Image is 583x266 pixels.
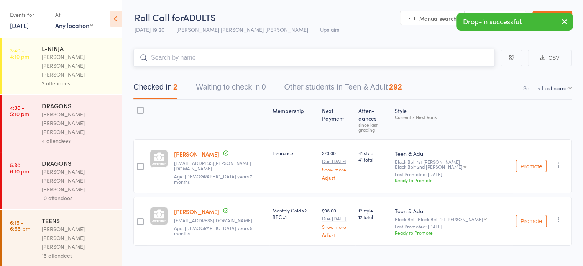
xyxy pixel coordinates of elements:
[176,26,308,33] span: [PERSON_NAME] [PERSON_NAME] [PERSON_NAME]
[42,44,115,52] div: L-NINJA
[261,83,266,91] div: 0
[55,8,93,21] div: At
[174,173,252,185] span: Age: [DEMOGRAPHIC_DATA] years 7 months
[42,194,115,202] div: 10 attendees
[55,21,93,29] div: Any location
[2,38,122,94] a: 3:40 -4:10 pmL-NINJA[PERSON_NAME] [PERSON_NAME] [PERSON_NAME]2 attendees
[456,13,573,31] div: Drop-in successful.
[395,207,510,215] div: Teen & Adult
[322,167,352,172] a: Show more
[174,225,253,237] span: Age: [DEMOGRAPHIC_DATA] years 5 months
[395,171,510,177] small: Last Promoted: [DATE]
[322,207,352,237] div: $98.00
[395,217,510,222] div: Black Belt
[284,79,402,99] button: Other students in Teen & Adult292
[10,104,29,117] time: 4:30 - 5:10 pm
[42,101,115,110] div: DRAGONS
[10,162,29,174] time: 5:30 - 6:10 pm
[528,50,572,66] button: CSV
[174,207,219,215] a: [PERSON_NAME]
[42,136,115,145] div: 4 attendees
[319,103,355,136] div: Next Payment
[10,219,30,232] time: 6:15 - 6:55 pm
[395,224,510,229] small: Last Promoted: [DATE]
[42,159,115,167] div: DRAGONS
[395,229,510,236] div: Ready to Promote
[135,11,183,23] span: Roll Call for
[358,156,389,163] span: 41 total
[322,224,352,229] a: Show more
[42,79,115,88] div: 2 attendees
[358,150,389,156] span: 41 style
[322,232,352,237] a: Adjust
[322,175,352,180] a: Adjust
[2,152,122,209] a: 5:30 -6:10 pmDRAGONS[PERSON_NAME] [PERSON_NAME] [PERSON_NAME]10 attendees
[173,83,177,91] div: 2
[133,79,177,99] button: Checked in2
[542,84,568,92] div: Last name
[10,21,29,29] a: [DATE]
[2,95,122,152] a: 4:30 -5:10 pmDRAGONS[PERSON_NAME] [PERSON_NAME] [PERSON_NAME]4 attendees
[358,214,389,220] span: 12 total
[273,207,315,220] div: Monthly Gold x2 BBC x1
[395,150,510,157] div: Teen & Adult
[174,160,266,171] small: mariabt.haigh@gmail.com
[174,218,266,223] small: yasemin_ozluk@hotmail.com
[273,150,315,156] div: Insurance
[322,158,352,164] small: Due [DATE]
[42,216,115,225] div: TEENS
[183,11,216,23] span: ADULTS
[389,83,402,91] div: 292
[10,47,29,59] time: 3:40 - 4:10 pm
[516,215,547,227] button: Promote
[133,49,495,67] input: Search by name
[322,150,352,180] div: $70.00
[42,52,115,79] div: [PERSON_NAME] [PERSON_NAME] [PERSON_NAME]
[10,8,48,21] div: Events for
[395,159,510,169] div: Black Belt 1st [PERSON_NAME]
[355,103,392,136] div: Atten­dances
[135,26,164,33] span: [DATE] 19:20
[418,217,483,222] div: Black Belt 1st [PERSON_NAME]
[320,26,339,33] span: Upstairs
[516,160,547,172] button: Promote
[322,216,352,221] small: Due [DATE]
[42,225,115,251] div: [PERSON_NAME] [PERSON_NAME] [PERSON_NAME]
[42,167,115,194] div: [PERSON_NAME] [PERSON_NAME] [PERSON_NAME]
[532,11,572,26] a: Exit roll call
[269,103,319,136] div: Membership
[358,207,389,214] span: 12 style
[42,110,115,136] div: [PERSON_NAME] [PERSON_NAME] [PERSON_NAME]
[42,251,115,260] div: 15 attendees
[392,103,513,136] div: Style
[395,114,510,119] div: Current / Next Rank
[196,79,266,99] button: Waiting to check in0
[523,84,540,92] label: Sort by
[395,177,510,183] div: Ready to Promote
[358,122,389,132] div: since last grading
[395,164,463,169] div: Black Belt 2nd [PERSON_NAME]
[174,150,219,158] a: [PERSON_NAME]
[419,15,457,22] span: Manual search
